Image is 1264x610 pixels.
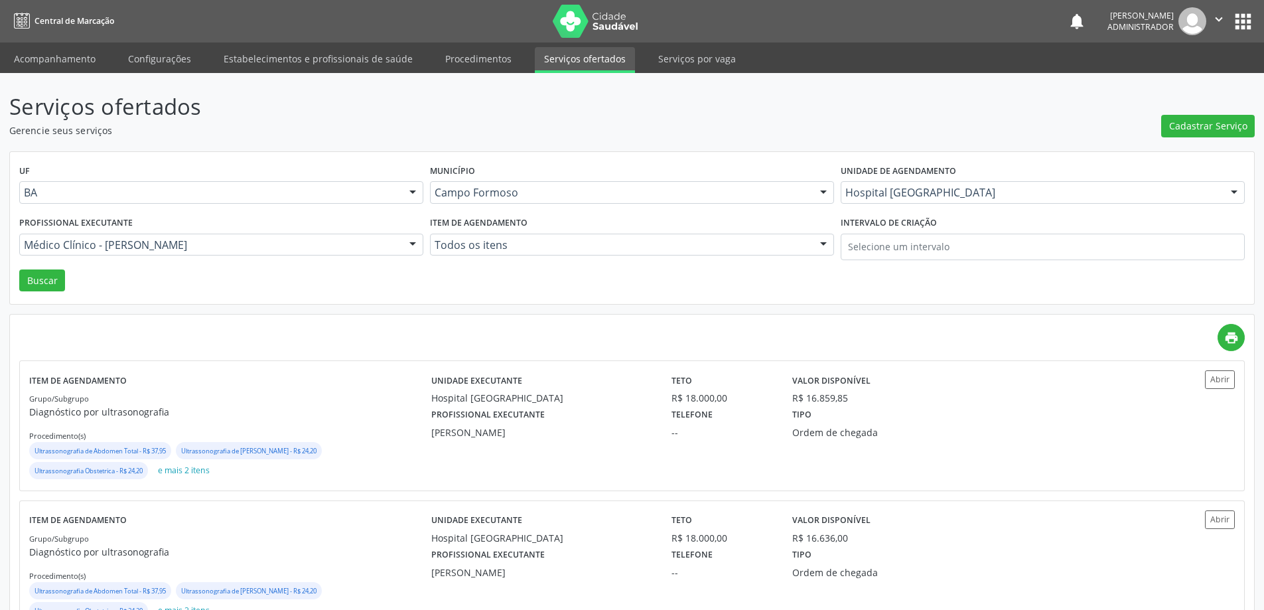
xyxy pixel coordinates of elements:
div: Ordem de chegada [792,566,954,579]
small: Ultrassonografia de [PERSON_NAME] - R$ 24,20 [181,447,316,455]
a: Configurações [119,47,200,70]
span: BA [24,186,396,199]
label: Intervalo de criação [841,213,937,234]
label: Item de agendamento [430,213,527,234]
small: Ultrassonografia de Abdomen Total - R$ 37,95 [35,587,166,595]
small: Grupo/Subgrupo [29,394,89,404]
div: [PERSON_NAME] [1107,10,1174,21]
div: R$ 16.636,00 [792,531,848,545]
small: Grupo/Subgrupo [29,534,89,544]
div: R$ 18.000,00 [671,391,773,405]
div: Hospital [GEOGRAPHIC_DATA] [431,391,654,405]
div: [PERSON_NAME] [431,566,654,579]
label: Valor disponível [792,370,871,391]
span: Médico Clínico - [PERSON_NAME] [24,238,396,252]
label: Tipo [792,545,811,566]
label: Unidade executante [431,370,522,391]
p: Gerencie seus serviços [9,123,881,137]
div: [PERSON_NAME] [431,425,654,439]
label: Profissional executante [19,213,133,234]
div: Ordem de chegada [792,425,954,439]
button: notifications [1068,12,1086,31]
span: Campo Formoso [435,186,807,199]
div: R$ 16.859,85 [792,391,848,405]
div: -- [671,425,773,439]
label: Unidade executante [431,510,522,531]
small: Ultrassonografia de Abdomen Total - R$ 37,95 [35,447,166,455]
label: Item de agendamento [29,510,127,531]
a: Estabelecimentos e profissionais de saúde [214,47,422,70]
i:  [1212,12,1226,27]
a: Serviços ofertados [535,47,635,73]
input: Selecione um intervalo [841,234,1245,260]
div: -- [671,566,773,579]
button: apps [1231,10,1255,33]
a: Serviços por vaga [649,47,745,70]
button:  [1206,7,1231,35]
span: Administrador [1107,21,1174,33]
i: print [1224,331,1239,345]
small: Ultrassonografia Obstetrica - R$ 24,20 [35,467,143,475]
button: Abrir [1205,510,1235,528]
label: Telefone [671,405,713,425]
span: Cadastrar Serviço [1169,119,1247,133]
a: Procedimentos [436,47,521,70]
img: img [1178,7,1206,35]
button: Buscar [19,269,65,292]
label: Teto [671,370,692,391]
button: Cadastrar Serviço [1161,115,1255,137]
label: Teto [671,510,692,531]
label: Profissional executante [431,405,545,425]
small: Ultrassonografia de [PERSON_NAME] - R$ 24,20 [181,587,316,595]
label: Tipo [792,405,811,425]
a: Central de Marcação [9,10,114,32]
label: Valor disponível [792,510,871,531]
label: Item de agendamento [29,370,127,391]
button: e mais 2 itens [153,462,215,480]
small: Procedimento(s) [29,431,86,441]
a: print [1218,324,1245,351]
span: Todos os itens [435,238,807,252]
span: Central de Marcação [35,15,114,27]
label: Telefone [671,545,713,566]
label: Unidade de agendamento [841,161,956,182]
p: Serviços ofertados [9,90,881,123]
label: Município [430,161,475,182]
p: Diagnóstico por ultrasonografia [29,545,431,559]
div: R$ 18.000,00 [671,531,773,545]
p: Diagnóstico por ultrasonografia [29,405,431,419]
small: Procedimento(s) [29,571,86,581]
label: UF [19,161,30,182]
span: Hospital [GEOGRAPHIC_DATA] [845,186,1218,199]
a: Acompanhamento [5,47,105,70]
div: Hospital [GEOGRAPHIC_DATA] [431,531,654,545]
button: Abrir [1205,370,1235,388]
label: Profissional executante [431,545,545,566]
